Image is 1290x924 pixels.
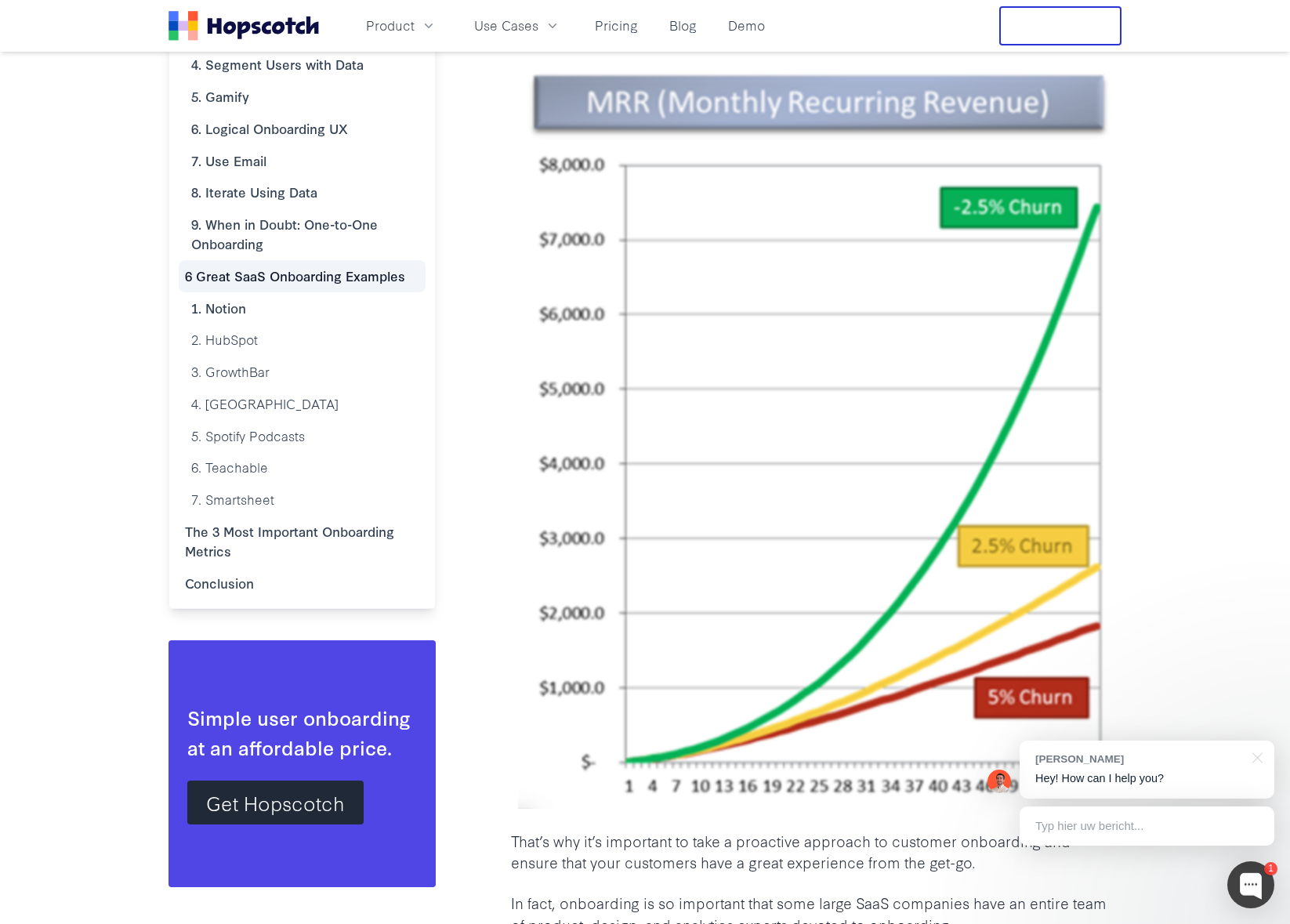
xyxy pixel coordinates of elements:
[179,567,426,600] a: Conclusion
[187,703,417,761] div: Simple user onboarding at an affordable price.
[511,64,1122,811] img: Cohorts with better churn rates average more ARR
[191,119,348,137] b: 6. Logical Onboarding UX
[179,176,426,208] a: 8. Iterate Using Data
[366,16,415,35] span: Product
[722,13,771,38] a: Demo
[179,484,426,516] a: 7. Smartsheet
[663,13,703,38] a: Blog
[187,781,364,824] a: Get Hopscotch
[465,13,570,38] button: Use Cases
[1035,770,1259,787] p: Hey! How can I help you?
[179,420,426,452] a: 5. Spotify Podcasts
[185,266,405,284] b: 6 Great SaaS Onboarding Examples
[179,260,426,292] a: 6 Great SaaS Onboarding Examples
[589,13,644,38] a: Pricing
[179,451,426,484] a: 6. Teachable
[179,324,426,356] a: 2. HubSpot
[191,55,364,73] b: 4. Segment Users with Data
[179,516,426,567] a: The 3 Most Important Onboarding Metrics
[179,388,426,420] a: 4. [GEOGRAPHIC_DATA]
[179,208,426,260] a: 9. When in Doubt: One-to-One Onboarding
[168,11,319,41] a: Home
[191,183,317,201] b: 8. Iterate Using Data
[1035,752,1243,766] div: [PERSON_NAME]
[999,6,1122,45] button: Free Trial
[179,113,426,145] a: 6. Logical Onboarding UX
[179,356,426,388] a: 3. GrowthBar
[1264,862,1277,875] div: 1
[179,81,426,113] a: 5. Gamify
[185,522,394,560] b: The 3 Most Important Onboarding Metrics
[185,574,254,592] b: Conclusion
[179,49,426,81] a: 4. Segment Users with Data
[987,770,1011,793] img: Mark Spera
[474,16,538,35] span: Use Cases
[191,215,378,252] b: 9. When in Doubt: One-to-One Onboarding
[191,87,249,105] b: 5. Gamify
[179,145,426,177] a: 7. Use Email
[191,299,246,317] b: 1. Notion
[357,13,446,38] button: Product
[179,292,426,324] a: 1. Notion
[191,151,266,169] b: 7. Use Email
[1020,806,1274,846] div: Typ hier uw bericht...
[511,830,1122,874] p: That’s why it’s important to take a proactive approach to customer onboarding and ensure that you...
